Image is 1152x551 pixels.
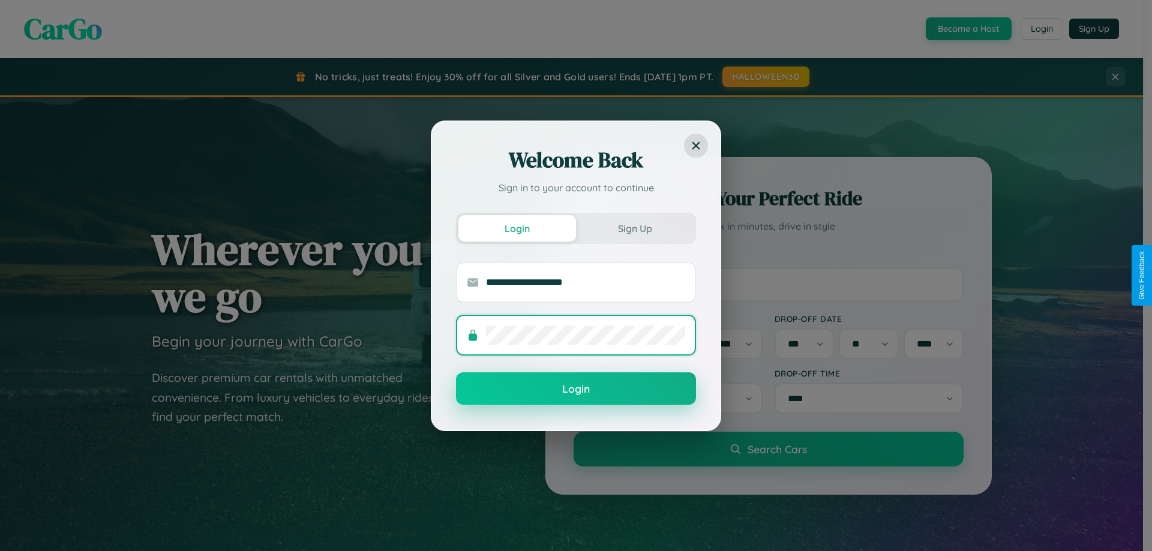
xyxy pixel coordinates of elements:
h2: Welcome Back [456,146,696,174]
button: Login [458,215,576,242]
p: Sign in to your account to continue [456,180,696,195]
div: Give Feedback [1138,251,1146,300]
button: Login [456,372,696,405]
button: Sign Up [576,215,694,242]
